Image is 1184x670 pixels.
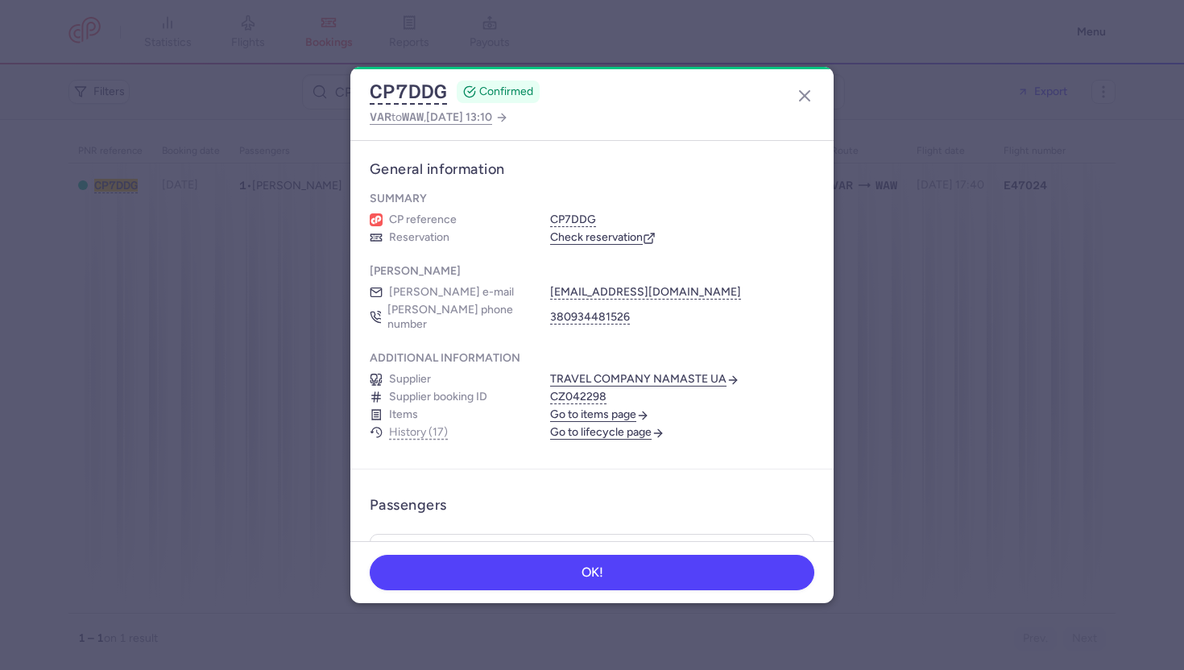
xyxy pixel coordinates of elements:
span: Items [389,407,418,422]
button: [EMAIL_ADDRESS][DOMAIN_NAME] [550,285,741,300]
h3: Passengers [370,496,447,515]
span: [DATE] 13:10 [426,110,492,124]
button: 380934481526 [550,310,630,325]
button: History (17) [389,426,448,439]
span: CP reference [389,213,457,227]
span: Supplier [389,372,431,387]
span: [PERSON_NAME] e-mail [389,285,514,300]
button: CP7DDG [550,213,596,227]
a: Go to items page [550,407,649,422]
button: CZ042298 [550,390,606,404]
button: CP7DDG [370,80,447,104]
figure: 1L airline logo [370,213,383,226]
a: Check reservation [550,230,656,245]
a: TRAVEL COMPANY NAMASTE UA [550,372,739,387]
span: OK! [582,565,603,580]
span: [PERSON_NAME] phone number [387,303,531,332]
span: CONFIRMED [479,84,533,100]
span: WAW [402,110,424,123]
h4: Additional information [370,351,520,366]
a: Go to lifecycle page [550,425,664,440]
h3: General information [370,160,814,179]
span: to , [370,107,492,127]
h4: [PERSON_NAME] [370,264,461,279]
span: Reservation [389,230,449,245]
span: Supplier booking ID [389,390,487,404]
h4: Summary [370,192,427,206]
a: VARtoWAW,[DATE] 13:10 [370,107,508,127]
span: VAR [370,110,391,123]
button: OK! [370,555,814,590]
